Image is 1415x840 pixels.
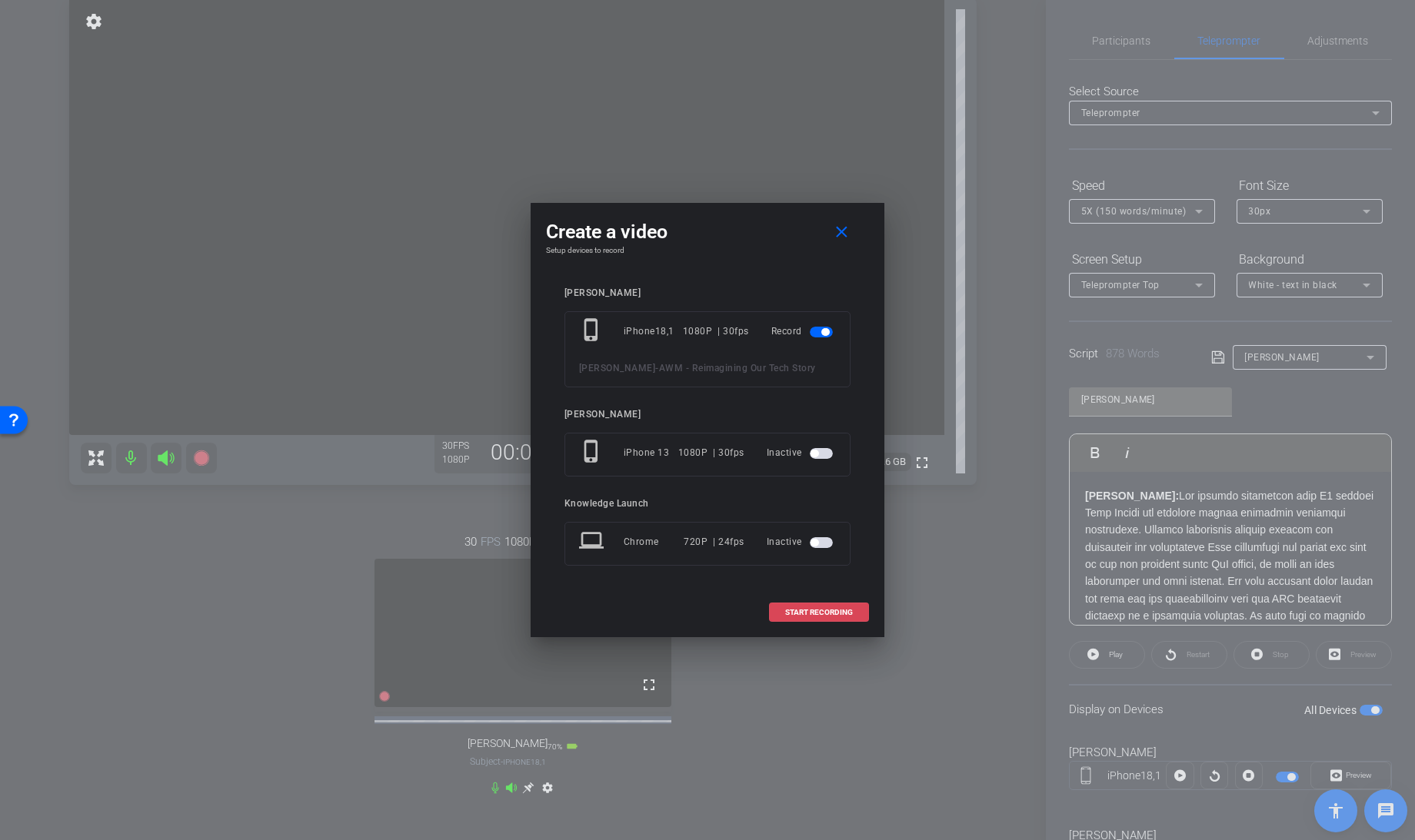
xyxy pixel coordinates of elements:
[624,439,678,466] div: iPhone 13
[546,218,869,246] div: Create a video
[624,528,684,556] div: Chrome
[832,223,851,242] mat-icon: close
[684,528,745,556] div: 720P | 24fps
[785,609,853,616] span: START RECORDING
[656,363,660,374] span: -
[771,317,836,345] div: Record
[546,246,869,255] h4: Setup devices to record
[579,439,607,466] mat-icon: phone_iphone
[564,498,851,510] div: Knowledge Launch
[678,439,744,466] div: 1080P | 30fps
[624,317,683,345] div: iPhone18,1
[579,317,607,345] mat-icon: phone_iphone
[564,409,851,420] div: [PERSON_NAME]
[767,528,836,556] div: Inactive
[683,317,749,345] div: 1080P | 30fps
[579,528,607,556] mat-icon: laptop
[769,603,869,622] button: START RECORDING
[767,439,836,466] div: Inactive
[579,363,656,374] span: [PERSON_NAME]
[659,363,816,374] span: AWM - Reimagining Our Tech Story
[564,287,851,299] div: [PERSON_NAME]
